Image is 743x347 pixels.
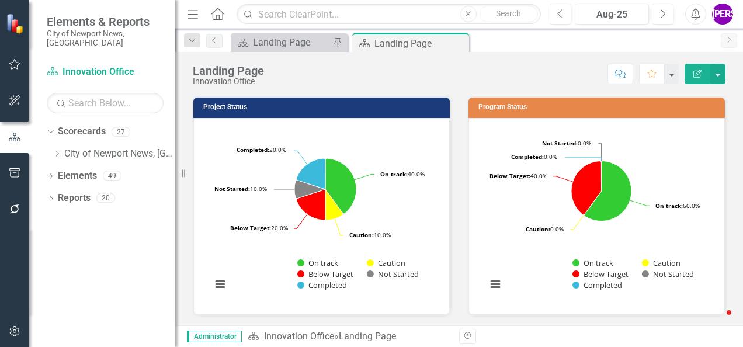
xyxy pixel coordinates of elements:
button: Show Not Started [642,269,693,279]
small: City of Newport News, [GEOGRAPHIC_DATA] [47,29,164,48]
svg: Interactive chart [481,127,709,303]
tspan: On track: [655,202,683,210]
tspan: Caution: [526,225,550,233]
input: Search ClearPoint... [237,4,541,25]
text: Not Started [653,269,694,279]
tspan: Below Target: [230,224,271,232]
div: Chart. Highcharts interactive chart. [206,127,438,303]
button: Show Below Target [297,269,354,279]
text: 20.0% [237,145,286,154]
path: Caution, 1. [325,189,343,220]
text: Caution [378,258,405,268]
button: Show Completed [572,280,622,290]
a: Scorecards [58,125,106,138]
tspan: Not Started: [214,185,250,193]
div: Chart. Highcharts interactive chart. [481,127,713,303]
div: Landing Page [253,35,330,50]
button: View chart menu, Chart [487,276,504,293]
a: Landing Page [234,35,330,50]
button: Show Completed [297,280,346,290]
text: 10.0% [214,185,267,193]
path: Below Target, 2. [571,161,602,215]
button: Show Caution [642,258,680,268]
button: View chart menu, Chart [212,276,228,293]
button: Show On track [572,258,614,268]
button: Show Caution [367,258,405,268]
a: Elements [58,169,97,183]
text: Caution [653,258,680,268]
div: 27 [112,127,130,137]
a: Innovation Office [264,331,334,342]
span: Search [496,9,521,18]
tspan: Completed: [511,152,544,161]
tspan: On track: [380,170,408,178]
div: Landing Page [339,331,396,342]
tspan: Caution: [349,231,374,239]
button: Show Not Started [367,269,418,279]
text: 0.0% [511,152,557,161]
span: Elements & Reports [47,15,164,29]
text: 40.0% [380,170,425,178]
text: 40.0% [489,172,547,180]
button: Search [480,6,538,22]
path: On track, 4. [325,158,356,214]
text: 20.0% [230,224,288,232]
text: 0.0% [542,139,591,147]
div: » [248,330,450,343]
svg: Interactive chart [206,127,434,303]
button: [PERSON_NAME] [712,4,733,25]
button: Show Below Target [572,269,629,279]
iframe: Intercom live chat [703,307,731,335]
button: Aug-25 [575,4,649,25]
tspan: Completed: [237,145,269,154]
span: Administrator [187,331,242,342]
text: Not Started [378,269,419,279]
img: ClearPoint Strategy [6,13,26,34]
h3: Project Status [203,103,444,111]
a: Innovation Office [47,65,164,79]
div: Landing Page [374,36,466,51]
div: Landing Page [193,64,264,77]
text: 0.0% [526,225,564,233]
path: Below Target, 2. [296,189,325,220]
tspan: Below Target: [489,172,530,180]
tspan: Not Started: [542,139,578,147]
a: City of Newport News, [GEOGRAPHIC_DATA] [64,147,175,161]
text: 10.0% [349,231,391,239]
text: 60.0% [655,202,700,210]
a: Reports [58,192,91,205]
path: Completed, 2. [296,158,325,189]
div: Aug-25 [579,8,645,22]
div: 49 [103,171,121,181]
path: Not Started, 1. [294,181,325,199]
div: 20 [96,193,115,203]
path: On track, 3. [584,161,631,221]
button: Show On track [297,258,339,268]
input: Search Below... [47,93,164,113]
div: Innovation Office [193,77,264,86]
h3: Program Status [478,103,719,111]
